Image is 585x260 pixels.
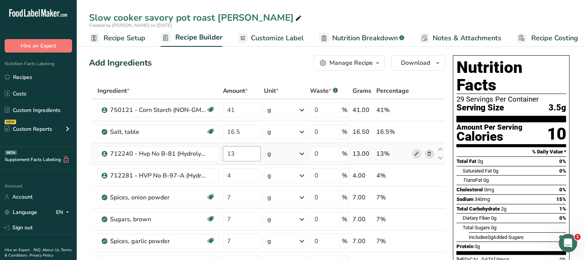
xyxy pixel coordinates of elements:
span: Unit [264,86,278,95]
span: Nutrition Breakdown [332,33,398,43]
span: Sodium [456,196,473,202]
span: Saturated Fat [463,168,492,174]
span: Customize Label [251,33,304,43]
span: Recipe Costing [531,33,578,43]
button: Download [391,55,445,71]
div: Salt, table [110,127,206,137]
div: 7% [376,215,409,224]
span: Includes Added Sugars [469,234,524,240]
a: Nutrition Breakdown [319,30,404,47]
div: g [267,215,271,224]
div: g [267,127,271,137]
div: 7% [376,237,409,246]
span: Total Sugars [463,225,490,230]
span: 340mg [475,196,490,202]
a: Recipe Setup [89,30,145,47]
span: Download [401,58,430,67]
div: Amount Per Serving [456,124,522,131]
i: Trans [463,177,475,183]
div: 712281 - HVP No B-97-A (Hydrolyzed Soy Protein) [110,171,206,180]
div: 7.00 [353,193,373,202]
div: 41% [376,105,409,115]
a: Terms & Conditions . [5,247,72,258]
a: Notes & Attachments [420,30,501,47]
div: Slow cooker savory pot roast [PERSON_NAME] [89,11,303,25]
a: FAQ . [33,247,43,253]
span: 2g [501,206,506,212]
span: Recipe Setup [104,33,145,43]
div: 712240 - Hvp No B-81 (Hydrolyzed Soy Protein) [110,149,206,158]
span: Serving Size [456,103,504,113]
h1: Nutrition Facts [456,59,566,94]
div: 750121 - Corn Starch (NON-GMO) [110,105,206,115]
span: 15% [556,196,566,202]
div: Add Ingredients [89,57,152,69]
iframe: Intercom live chat [559,234,577,252]
a: About Us . [43,247,61,253]
span: 0g [488,234,493,240]
span: Percentage [376,86,409,95]
span: Created by [PERSON_NAME] on [DATE] [89,22,172,28]
span: 0% [559,215,566,221]
span: Notes & Attachments [433,33,501,43]
span: 0mg [484,187,494,193]
div: 10 [547,124,566,144]
div: 7.00 [353,215,373,224]
div: g [267,193,271,202]
span: 3.5g [549,103,566,113]
span: Cholesterol [456,187,483,193]
span: Fat [463,177,482,183]
span: 1% [559,206,566,212]
div: Spices, onion powder [110,193,206,202]
span: 0g [478,158,483,164]
span: 0% [559,158,566,164]
a: Recipe Builder [161,29,222,47]
a: Customize Label [238,30,304,47]
a: Hire an Expert . [5,247,32,253]
span: 1 [575,234,581,240]
span: 0g [491,225,496,230]
div: 16.5% [376,127,409,137]
div: 7% [376,193,409,202]
a: Recipe Costing [517,30,578,47]
button: Manage Recipe [313,55,385,71]
span: 0% [559,187,566,193]
span: Grams [353,86,371,95]
div: g [267,237,271,246]
div: 29 Servings Per Container [456,95,566,103]
div: g [267,149,271,158]
span: 0g [483,177,489,183]
button: Hire an Expert [5,39,72,53]
div: Sugars, brown [110,215,206,224]
div: 13% [376,149,409,158]
span: Ingredient [97,86,130,95]
div: g [267,171,271,180]
section: % Daily Value * [456,147,566,156]
span: Total Fat [456,158,476,164]
div: Spices, garlic powder [110,237,206,246]
div: NEW [5,120,16,124]
div: 4% [376,171,409,180]
span: Dietary Fiber [463,215,490,221]
div: Manage Recipe [330,58,373,67]
div: 4.00 [353,171,373,180]
div: 16.50 [353,127,373,137]
div: 41.00 [353,105,373,115]
a: Language [5,206,37,219]
div: 13.00 [353,149,373,158]
span: Recipe Builder [175,32,222,43]
span: Total Carbohydrate [456,206,500,212]
span: 0g [475,244,480,249]
span: 0g [491,215,496,221]
div: Custom Reports [5,125,52,133]
div: BETA [5,150,17,155]
span: 0g [493,168,498,174]
div: EN [56,208,72,217]
div: Calories [456,131,522,142]
div: 7.00 [353,237,373,246]
div: g [267,105,271,115]
a: Privacy Policy [30,253,53,258]
span: 0% [559,168,566,174]
div: Waste [310,86,338,95]
span: Protein [456,244,473,249]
